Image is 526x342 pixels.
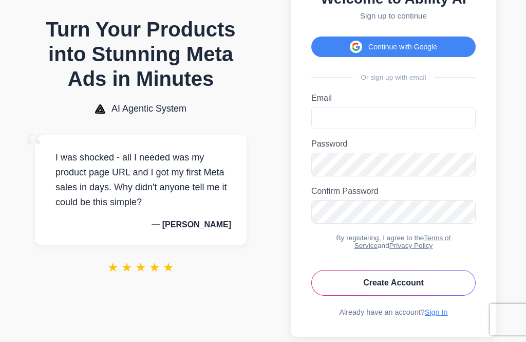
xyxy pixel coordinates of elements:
[50,220,231,229] p: — [PERSON_NAME]
[163,260,174,275] span: ★
[389,242,433,249] a: Privacy Policy
[311,139,476,149] label: Password
[311,234,476,249] div: By registering, I agree to the and
[354,234,451,249] a: Terms of Service
[121,260,133,275] span: ★
[95,104,105,114] img: AI Agentic System Logo
[135,260,146,275] span: ★
[111,103,186,114] span: AI Agentic System
[311,187,476,196] label: Confirm Password
[311,94,476,103] label: Email
[35,17,247,91] h1: Turn Your Products into Stunning Meta Ads in Minutes
[311,270,476,296] button: Create Account
[149,260,160,275] span: ★
[25,124,43,171] span: “
[425,308,448,316] a: Sign In
[311,37,476,57] button: Continue with Google
[311,74,476,81] div: Or sign up with email
[311,308,476,316] div: Already have an account?
[50,150,231,209] p: I was shocked - all I needed was my product page URL and I got my first Meta sales in days. Why d...
[311,11,476,20] p: Sign up to continue
[107,260,119,275] span: ★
